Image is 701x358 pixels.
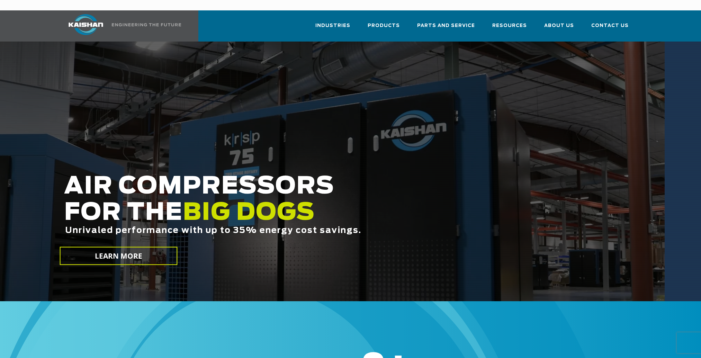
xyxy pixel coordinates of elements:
[544,22,574,30] span: About Us
[60,247,177,265] a: LEARN MORE
[95,251,142,261] span: LEARN MORE
[368,17,400,40] a: Products
[315,17,350,40] a: Industries
[64,173,540,257] h2: AIR COMPRESSORS FOR THE
[368,22,400,30] span: Products
[492,17,527,40] a: Resources
[417,22,475,30] span: Parts and Service
[60,10,182,42] a: Kaishan USA
[315,22,350,30] span: Industries
[544,17,574,40] a: About Us
[417,17,475,40] a: Parts and Service
[591,22,629,30] span: Contact Us
[183,201,315,225] span: BIG DOGS
[591,17,629,40] a: Contact Us
[492,22,527,30] span: Resources
[60,14,112,35] img: kaishan logo
[112,23,181,26] img: Engineering the future
[65,226,361,235] span: Unrivaled performance with up to 35% energy cost savings.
